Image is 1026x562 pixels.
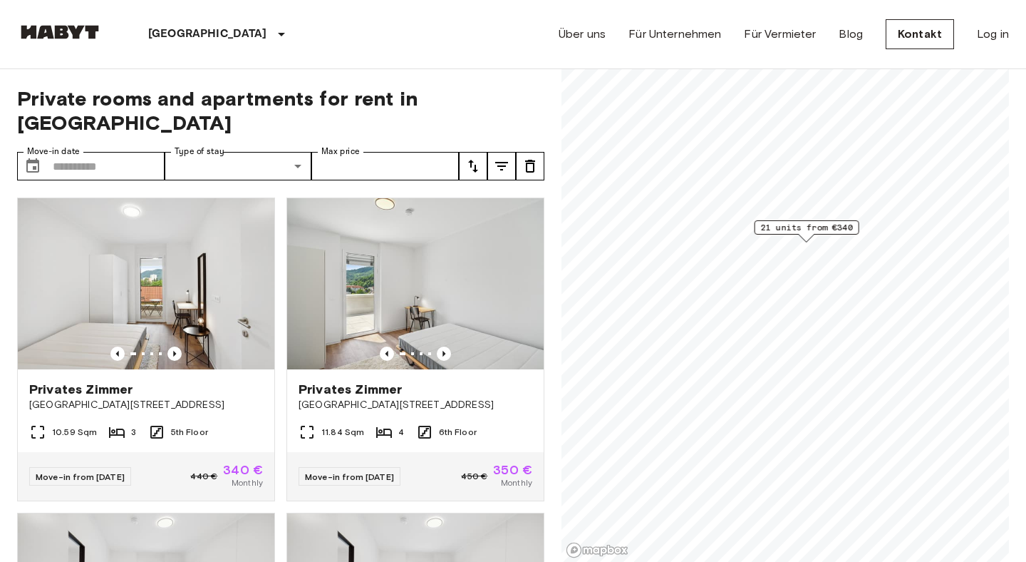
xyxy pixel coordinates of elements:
img: Habyt [17,25,103,39]
a: Mapbox logo [566,542,628,558]
button: tune [459,152,487,180]
a: Blog [839,26,863,43]
span: Monthly [501,476,532,489]
label: Type of stay [175,145,224,158]
img: Marketing picture of unit AT-21-001-113-02 [287,198,544,369]
a: Für Vermieter [744,26,816,43]
span: 440 € [190,470,217,483]
button: Previous image [110,347,125,361]
button: tune [516,152,544,180]
span: 11.84 Sqm [321,426,364,439]
span: 4 [398,426,404,439]
span: Move-in from [DATE] [305,471,394,482]
span: 5th Floor [171,426,208,439]
a: Über uns [559,26,606,43]
span: 3 [131,426,136,439]
button: Previous image [167,347,182,361]
a: Marketing picture of unit AT-21-001-097-01Previous imagePrevious imagePrivates Zimmer[GEOGRAPHIC_... [17,198,275,501]
button: Choose date [19,152,47,180]
span: 450 € [461,470,487,483]
button: tune [487,152,516,180]
span: Privates Zimmer [29,381,133,398]
span: 21 units from €340 [761,221,853,234]
span: 6th Floor [439,426,477,439]
img: Marketing picture of unit AT-21-001-097-01 [18,198,274,369]
button: Previous image [437,347,451,361]
span: Private rooms and apartments for rent in [GEOGRAPHIC_DATA] [17,86,544,135]
span: Move-in from [DATE] [36,471,125,482]
button: Previous image [380,347,394,361]
a: Für Unternehmen [628,26,721,43]
span: 10.59 Sqm [52,426,97,439]
a: Log in [977,26,1009,43]
span: 350 € [493,464,532,476]
span: [GEOGRAPHIC_DATA][STREET_ADDRESS] [29,398,263,412]
div: Map marker [755,220,859,242]
span: Monthly [232,476,263,489]
span: Privates Zimmer [299,381,402,398]
a: Kontakt [886,19,954,49]
span: [GEOGRAPHIC_DATA][STREET_ADDRESS] [299,398,532,412]
label: Move-in date [27,145,80,158]
label: Max price [321,145,360,158]
p: [GEOGRAPHIC_DATA] [148,26,267,43]
a: Marketing picture of unit AT-21-001-113-02Previous imagePrevious imagePrivates Zimmer[GEOGRAPHIC_... [286,198,544,501]
span: 340 € [223,464,263,476]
